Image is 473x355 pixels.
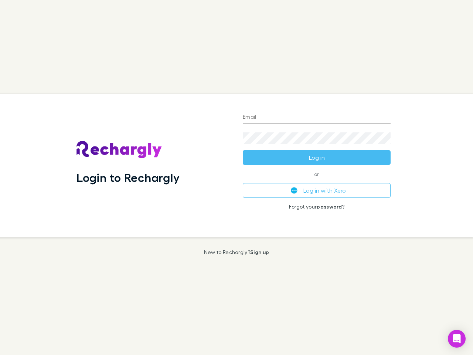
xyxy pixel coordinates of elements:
a: Sign up [250,249,269,255]
h1: Login to Rechargly [76,170,180,185]
img: Xero's logo [291,187,297,194]
p: New to Rechargly? [204,249,269,255]
img: Rechargly's Logo [76,141,162,159]
button: Log in with Xero [243,183,391,198]
div: Open Intercom Messenger [448,330,466,348]
button: Log in [243,150,391,165]
a: password [317,203,342,210]
p: Forgot your ? [243,204,391,210]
